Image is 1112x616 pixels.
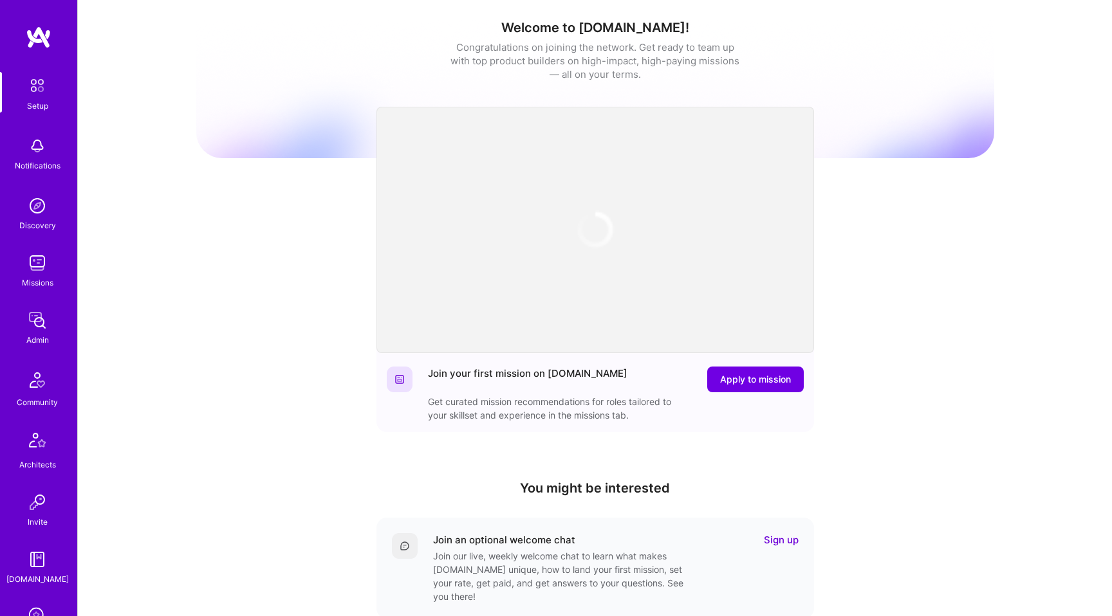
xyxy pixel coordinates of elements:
div: [DOMAIN_NAME] [6,572,69,586]
div: Notifications [15,159,60,172]
div: Missions [22,276,53,289]
img: bell [24,133,50,159]
span: Apply to mission [720,373,791,386]
img: guide book [24,547,50,572]
div: Discovery [19,219,56,232]
a: Sign up [764,533,799,547]
img: setup [24,72,51,99]
div: Join our live, weekly welcome chat to learn what makes [DOMAIN_NAME] unique, how to land your fir... [433,549,690,603]
h4: You might be interested [376,480,814,496]
iframe: video [376,107,814,353]
img: discovery [24,193,50,219]
img: logo [26,26,51,49]
div: Setup [27,99,48,113]
div: Congratulations on joining the network. Get ready to team up with top product builders on high-im... [450,41,740,81]
h1: Welcome to [DOMAIN_NAME]! [196,20,994,35]
img: Architects [22,427,53,458]
div: Get curated mission recommendations for roles tailored to your skillset and experience in the mis... [428,395,685,422]
button: Apply to mission [707,367,804,392]
div: Invite [28,515,48,529]
img: Community [22,365,53,395]
img: Comment [400,541,410,551]
div: Community [17,395,58,409]
div: Join your first mission on [DOMAIN_NAME] [428,367,627,392]
img: Website [394,374,405,385]
div: Architects [19,458,56,471]
img: Invite [24,489,50,515]
div: Admin [26,333,49,347]
div: Join an optional welcome chat [433,533,575,547]
img: teamwork [24,250,50,276]
img: loading [576,210,615,249]
img: admin teamwork [24,307,50,333]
